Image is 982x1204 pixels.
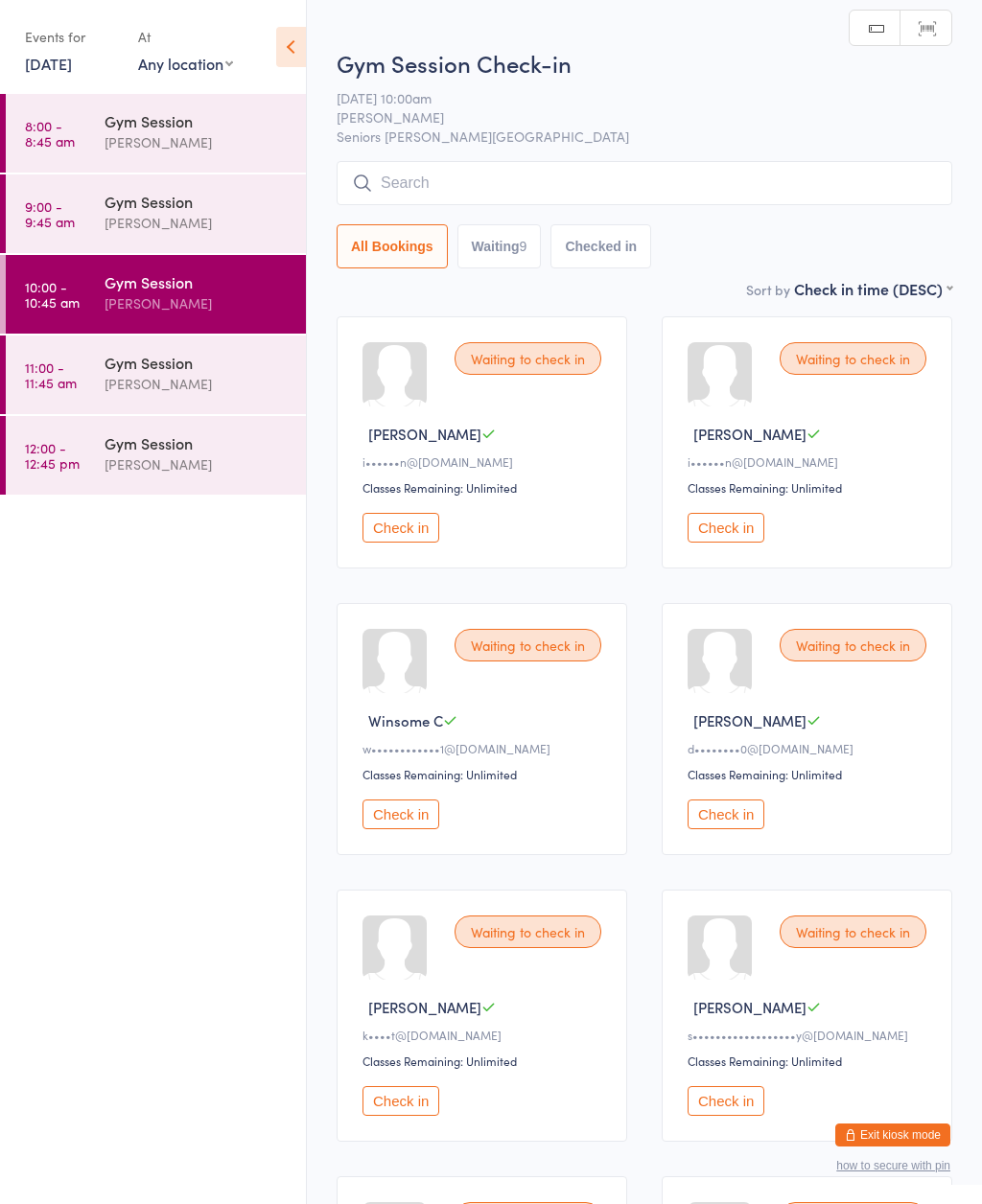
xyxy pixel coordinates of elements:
button: Checked in [550,224,651,268]
time: 9:00 - 9:45 am [25,198,75,229]
button: Check in [362,799,439,829]
div: Classes Remaining: Unlimited [362,1053,607,1069]
div: Classes Remaining: Unlimited [688,479,932,496]
button: Check in [362,1086,439,1116]
input: Search [337,161,952,205]
h2: Gym Session Check-in [337,47,952,79]
div: Waiting to check in [455,915,601,948]
div: [PERSON_NAME] [105,453,290,475]
button: All Bookings [337,224,448,268]
button: how to secure with pin [836,1159,950,1172]
div: Waiting to check in [455,629,601,661]
div: Classes Remaining: Unlimited [362,766,607,782]
button: Waiting9 [457,224,542,268]
div: Gym Session [105,432,290,453]
a: 9:00 -9:45 amGym Session[PERSON_NAME] [6,174,306,253]
button: Check in [688,1086,764,1116]
div: i••••••n@[DOMAIN_NAME] [688,453,932,470]
a: 10:00 -10:45 amGym Session[PERSON_NAME] [6,255,306,334]
button: Exit kiosk mode [835,1123,950,1146]
a: 12:00 -12:45 pmGym Session[PERSON_NAME] [6,416,306,495]
span: Winsome C [368,710,443,730]
div: [PERSON_NAME] [105,212,290,234]
div: d••••••••0@[DOMAIN_NAME] [688,740,932,756]
div: i••••••n@[DOMAIN_NAME] [362,453,607,470]
div: Classes Remaining: Unlimited [688,1053,932,1069]
div: [PERSON_NAME] [105,292,290,314]
div: k••••t@[DOMAIN_NAME] [362,1027,607,1043]
div: Waiting to check in [455,342,601,375]
time: 8:00 - 8:45 am [25,118,75,149]
div: Check in time (DESC) [794,278,952,299]
span: [PERSON_NAME] [368,424,481,444]
div: Any location [138,53,233,74]
div: Gym Session [105,352,290,373]
div: 9 [520,239,527,254]
span: [PERSON_NAME] [693,710,807,730]
span: [DATE] 10:00am [337,88,923,107]
span: [PERSON_NAME] [368,997,481,1017]
div: w••••••••••••1@[DOMAIN_NAME] [362,740,607,756]
button: Check in [362,513,439,543]
span: [PERSON_NAME] [337,107,923,127]
div: Gym Session [105,110,290,131]
div: Classes Remaining: Unlimited [688,766,932,782]
a: 8:00 -8:45 amGym Session[PERSON_NAME] [6,94,306,173]
div: Waiting to check in [780,629,926,661]
a: [DATE] [25,53,72,74]
label: Sort by [746,280,790,299]
span: Seniors [PERSON_NAME][GEOGRAPHIC_DATA] [337,127,952,146]
button: Check in [688,513,764,543]
div: At [138,21,233,53]
div: [PERSON_NAME] [105,131,290,153]
div: s••••••••••••••••••y@[DOMAIN_NAME] [688,1027,932,1043]
div: [PERSON_NAME] [105,373,290,395]
div: Classes Remaining: Unlimited [362,479,607,496]
span: [PERSON_NAME] [693,424,807,444]
button: Check in [688,799,764,829]
a: 11:00 -11:45 amGym Session[PERSON_NAME] [6,336,306,414]
div: Gym Session [105,271,290,292]
div: Gym Session [105,191,290,212]
div: Events for [25,21,119,53]
time: 10:00 - 10:45 am [25,279,80,310]
time: 11:00 - 11:45 am [25,359,77,390]
time: 12:00 - 12:45 pm [25,440,80,471]
div: Waiting to check in [780,915,926,948]
div: Waiting to check in [780,342,926,375]
span: [PERSON_NAME] [693,997,807,1017]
